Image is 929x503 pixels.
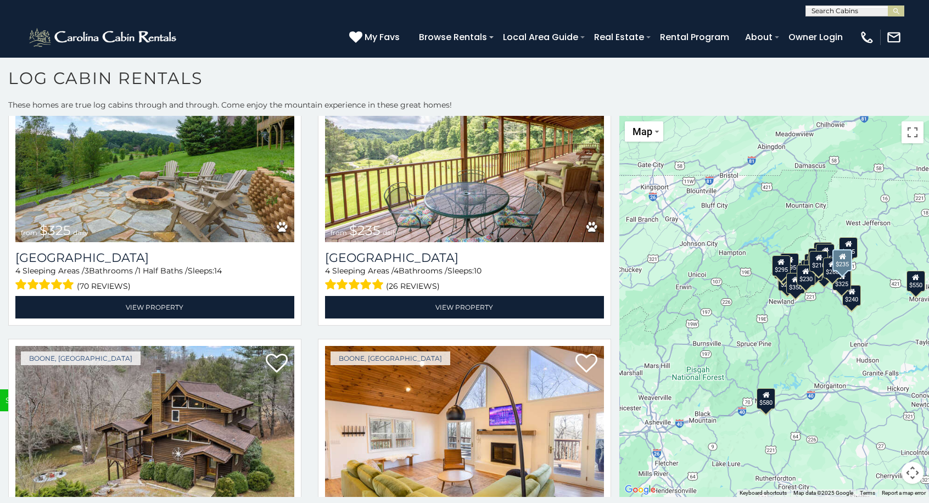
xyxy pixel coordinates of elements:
div: $325 [832,270,851,290]
img: phone-regular-white.png [859,30,875,45]
span: 10 [474,266,482,276]
span: 4 [15,266,20,276]
div: $235 [839,237,858,258]
div: $395 [780,253,799,274]
a: Rental Program [654,27,735,47]
div: $295 [772,255,791,276]
a: Local Area Guide [497,27,584,47]
img: mail-regular-white.png [886,30,902,45]
h3: Blackberry Lodge [15,250,294,265]
div: $360 [808,248,827,269]
span: 4 [325,266,330,276]
span: 14 [214,266,222,276]
span: $325 [40,222,71,238]
div: Sleeping Areas / Bathrooms / Sleeps: [15,265,294,293]
div: $580 [757,388,775,409]
a: Report a map error [882,490,926,496]
span: daily [383,228,398,237]
div: $320 [814,242,832,263]
div: $260 [823,258,842,278]
span: (26 reviews) [386,279,440,293]
span: 1 Half Baths / [138,266,188,276]
span: from [21,228,37,237]
a: [GEOGRAPHIC_DATA] [325,250,604,265]
div: $350 [786,273,805,294]
div: $451 [807,255,826,276]
a: Open this area in Google Maps (opens a new window) [622,483,658,497]
img: Sleepy Valley Hideaway [325,55,604,242]
div: Sleeping Areas / Bathrooms / Sleeps: [325,265,604,293]
h3: Sleepy Valley Hideaway [325,250,604,265]
img: Blackberry Lodge [15,55,294,242]
div: $550 [906,271,925,292]
div: $235 [832,249,852,271]
button: Toggle fullscreen view [902,121,924,143]
a: Add to favorites [266,353,288,376]
img: Google [622,483,658,497]
div: $350 [833,269,852,290]
a: Blackberry Lodge from $325 daily [15,55,294,242]
a: Real Estate [589,27,650,47]
span: Map data ©2025 Google [793,490,853,496]
a: My Favs [349,30,402,44]
a: Boone, [GEOGRAPHIC_DATA] [21,351,141,365]
a: Add to favorites [575,353,597,376]
a: About [740,27,778,47]
button: Map camera controls [902,462,924,484]
button: Keyboard shortcuts [740,489,787,497]
div: $400 [801,260,820,281]
a: View Property [15,296,294,318]
span: $235 [349,222,380,238]
div: $240 [842,285,861,306]
a: View Property [325,296,604,318]
a: Boone, [GEOGRAPHIC_DATA] [331,351,450,365]
span: 4 [394,266,399,276]
button: Change map style [625,121,663,142]
div: $210 [809,251,828,272]
div: $255 [816,244,835,265]
span: from [331,228,347,237]
span: 3 [85,266,89,276]
span: Map [633,126,652,137]
div: $230 [797,265,815,286]
span: My Favs [365,30,400,44]
span: (70 reviews) [77,279,131,293]
span: daily [73,228,88,237]
a: Browse Rentals [413,27,493,47]
a: Owner Login [783,27,848,47]
a: Terms (opens in new tab) [860,490,875,496]
img: White-1-2.png [27,26,180,48]
div: $225 [778,270,797,291]
a: [GEOGRAPHIC_DATA] [15,250,294,265]
a: Sleepy Valley Hideaway from $235 daily [325,55,604,242]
